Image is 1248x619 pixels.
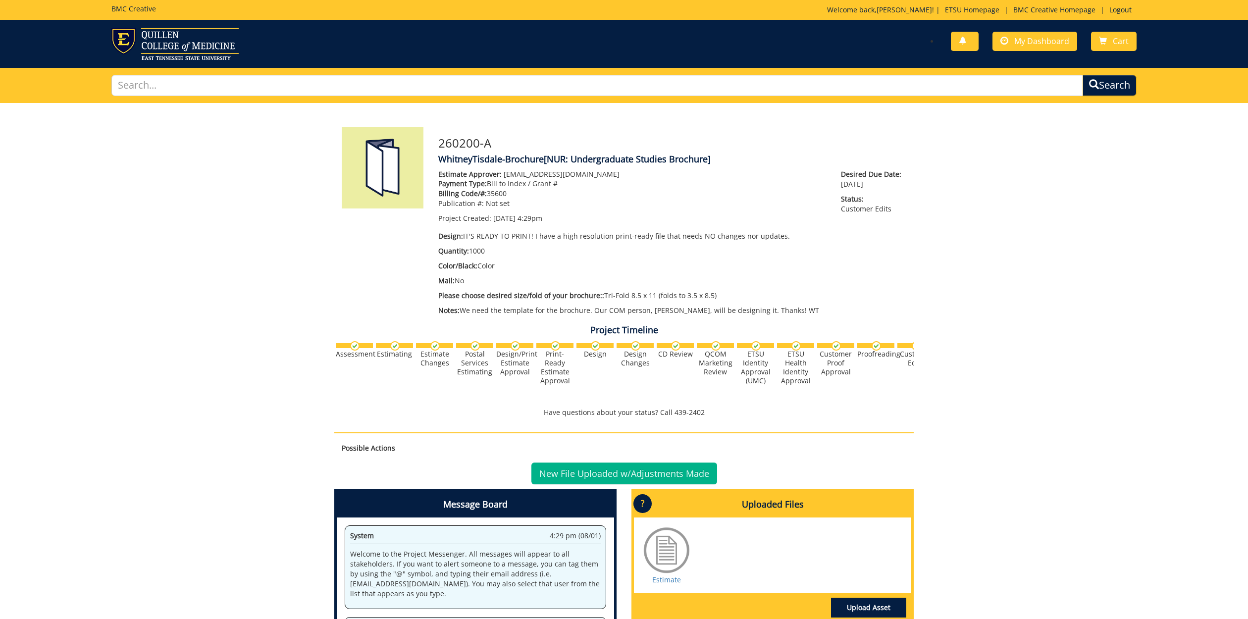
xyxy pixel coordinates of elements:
span: My Dashboard [1014,36,1069,47]
img: checkmark [390,341,400,351]
a: New File Uploaded w/Adjustments Made [531,463,717,484]
h4: Uploaded Files [634,492,911,517]
span: 4:29 pm (08/01) [550,531,601,541]
span: Mail: [438,276,455,285]
div: ETSU Health Identity Approval [777,350,814,385]
p: We need the template for the brochure. Our COM person, [PERSON_NAME], will be designing it. Thank... [438,306,826,315]
span: Not set [486,199,510,208]
p: Bill to Index / Grant # [438,179,826,189]
a: Estimate [652,575,681,584]
span: Estimate Approver: [438,169,502,179]
p: Color [438,261,826,271]
a: Cart [1091,32,1137,51]
p: Welcome to the Project Messenger. All messages will appear to all stakeholders. If you want to al... [350,549,601,599]
p: Tri-Fold 8.5 x 11 (folds to 3.5 x 8.5) [438,291,826,301]
img: Product featured image [342,127,423,208]
h4: Project Timeline [334,325,914,335]
span: Status: [841,194,906,204]
div: Estimating [376,350,413,359]
p: IT'S READY TO PRINT! I have a high resolution print-ready file that needs NO changes nor updates. [438,231,826,241]
div: Assessment [336,350,373,359]
span: Publication #: [438,199,484,208]
div: Print-Ready Estimate Approval [536,350,573,385]
img: ETSU logo [111,28,239,60]
div: Design/Print Estimate Approval [496,350,533,376]
p: 1000 [438,246,826,256]
p: Have questions about your status? Call 439-2402 [334,408,914,417]
div: Customer Edits [897,350,935,367]
div: Estimate Changes [416,350,453,367]
span: System [350,531,374,540]
img: checkmark [791,341,801,351]
a: BMC Creative Homepage [1008,5,1100,14]
img: checkmark [711,341,721,351]
a: My Dashboard [992,32,1077,51]
img: checkmark [832,341,841,351]
span: Please choose desired size/fold of your brochure:: [438,291,604,300]
img: checkmark [551,341,560,351]
div: Design Changes [617,350,654,367]
strong: Possible Actions [342,443,395,453]
p: [EMAIL_ADDRESS][DOMAIN_NAME] [438,169,826,179]
img: checkmark [591,341,600,351]
p: Customer Edits [841,194,906,214]
span: Desired Due Date: [841,169,906,179]
h5: BMC Creative [111,5,156,12]
h3: 260200-A [438,137,906,150]
img: checkmark [631,341,640,351]
span: Billing Code/#: [438,189,487,198]
p: [DATE] [841,169,906,189]
img: checkmark [751,341,761,351]
span: Payment Type: [438,179,487,188]
span: [DATE] 4:29pm [493,213,542,223]
button: Search [1083,75,1137,96]
img: checkmark [671,341,680,351]
h4: Message Board [337,492,614,517]
div: Proofreading [857,350,894,359]
p: No [438,276,826,286]
a: Logout [1104,5,1137,14]
span: Design: [438,231,463,241]
a: [PERSON_NAME] [877,5,932,14]
img: checkmark [511,341,520,351]
span: Cart [1113,36,1129,47]
span: Quantity: [438,246,469,256]
div: Design [576,350,614,359]
div: ETSU Identity Approval (UMC) [737,350,774,385]
p: ? [633,494,652,513]
h4: WhitneyTisdale-Brochure [438,155,906,164]
span: Color/Black: [438,261,477,270]
span: Project Created: [438,213,491,223]
span: Notes: [438,306,460,315]
img: checkmark [430,341,440,351]
span: [NUR: Undergraduate Studies Brochure] [544,153,711,165]
p: 35600 [438,189,826,199]
input: Search... [111,75,1083,96]
div: CD Review [657,350,694,359]
div: Customer Proof Approval [817,350,854,376]
img: checkmark [350,341,360,351]
div: QCOM Marketing Review [697,350,734,376]
img: checkmark [470,341,480,351]
p: Welcome back, ! | | | [827,5,1137,15]
a: Upload Asset [831,598,906,618]
div: Postal Services Estimating [456,350,493,376]
img: no [912,341,921,351]
img: checkmark [872,341,881,351]
a: ETSU Homepage [940,5,1004,14]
